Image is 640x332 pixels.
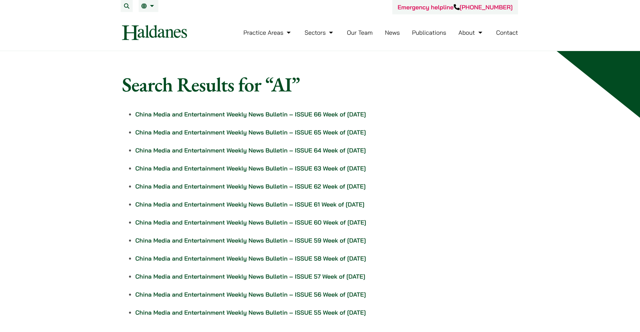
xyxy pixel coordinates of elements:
a: China Media and Entertainment Weekly News Bulletin – ISSUE 58 Week of [DATE] [135,255,366,262]
a: China Media and Entertainment Weekly News Bulletin – ISSUE 57 Week of [DATE] [135,273,365,280]
a: China Media and Entertainment Weekly News Bulletin – ISSUE 61 Week of [DATE] [135,201,364,208]
a: EN [141,3,156,9]
a: China Media and Entertainment Weekly News Bulletin – ISSUE 59 Week of [DATE] [135,237,366,244]
h1: Search Results for “AI” [122,72,518,96]
a: News [385,29,400,36]
a: China Media and Entertainment Weekly News Bulletin – ISSUE 65 Week of [DATE] [135,128,366,136]
a: China Media and Entertainment Weekly News Bulletin – ISSUE 62 Week of [DATE] [135,183,366,190]
a: About [458,29,484,36]
a: China Media and Entertainment Weekly News Bulletin – ISSUE 66 Week of [DATE] [135,110,366,118]
a: China Media and Entertainment Weekly News Bulletin – ISSUE 64 Week of [DATE] [135,146,366,154]
a: Practice Areas [243,29,292,36]
a: China Media and Entertainment Weekly News Bulletin – ISSUE 56 Week of [DATE] [135,291,366,298]
a: Publications [412,29,446,36]
a: Contact [496,29,518,36]
a: China Media and Entertainment Weekly News Bulletin – ISSUE 55 Week of [DATE] [135,309,366,316]
a: Our Team [347,29,373,36]
a: Sectors [305,29,335,36]
img: Logo of Haldanes [122,25,187,40]
a: China Media and Entertainment Weekly News Bulletin – ISSUE 63 Week of [DATE] [135,164,366,172]
a: China Media and Entertainment Weekly News Bulletin – ISSUE 60 Week of [DATE] [135,219,366,226]
a: Emergency helpline[PHONE_NUMBER] [398,3,513,11]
